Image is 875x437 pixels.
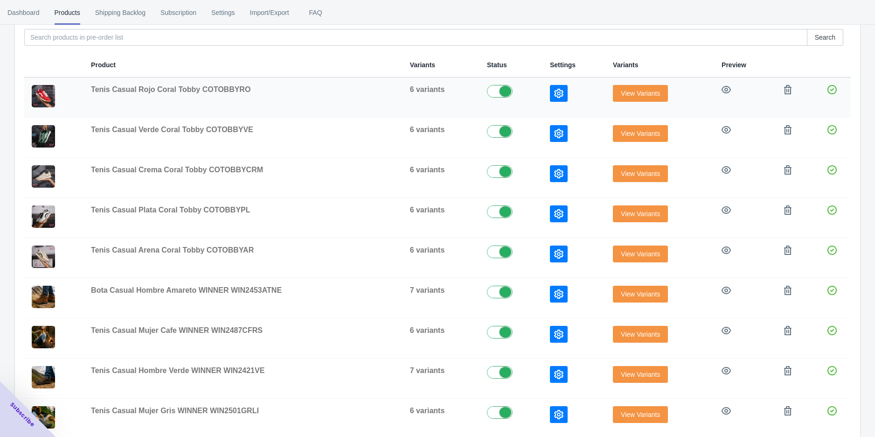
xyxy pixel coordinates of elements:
[32,366,55,388] img: WIN2421VE_1.png
[613,246,668,262] button: View Variants
[621,411,660,418] span: View Variants
[55,0,80,25] span: Products
[613,286,668,303] button: View Variants
[410,166,445,174] span: 6 variants
[621,170,660,177] span: View Variants
[32,326,55,348] img: WIN2487VERS.png
[91,126,253,134] span: Tenis Casual Verde Coral Tobby COTOBBYVE
[32,246,55,268] img: ImagendeWhatsApp2025-08-29alas09.46.15_add806f2.jpg
[815,34,835,41] span: Search
[613,165,668,182] button: View Variants
[250,0,289,25] span: Import/Export
[24,29,807,46] input: Search products in pre-order list
[32,286,55,308] img: WIN2453WHNE.png
[621,90,660,97] span: View Variants
[613,326,668,343] button: View Variants
[304,0,327,25] span: FAQ
[621,210,660,218] span: View Variants
[91,246,254,254] span: Tenis Casual Arena Coral Tobby COTOBBYAR
[160,0,196,25] span: Subscription
[550,61,576,69] span: Settings
[91,367,264,374] span: Tenis Casual Hombre Verde WINNER WIN2421VE
[613,61,638,69] span: Variants
[613,125,668,142] button: View Variants
[621,130,660,137] span: View Variants
[211,0,235,25] span: Settings
[722,61,746,69] span: Preview
[621,250,660,258] span: View Variants
[410,246,445,254] span: 6 variants
[91,206,250,214] span: Tenis Casual Plata Coral Tobby COTOBBYPL
[621,371,660,378] span: View Variants
[410,61,435,69] span: Variants
[91,407,259,415] span: Tenis Casual Mujer Gris WINNER WIN2501GRLI
[32,165,55,188] img: ImagendeWhatsApp2025-08-29alas09.46.15_6e25593b.jpg
[410,407,445,415] span: 6 variants
[7,0,40,25] span: Dashboard
[91,166,263,174] span: Tenis Casual Crema Coral Tobby COTOBBYCRM
[613,406,668,423] button: View Variants
[410,206,445,214] span: 6 variants
[410,326,445,334] span: 6 variants
[95,0,146,25] span: Shipping Backlog
[410,85,445,93] span: 6 variants
[410,286,445,294] span: 7 variants
[8,401,36,429] span: Subscribe
[410,126,445,134] span: 6 variants
[410,367,445,374] span: 7 variants
[613,366,668,383] button: View Variants
[613,205,668,222] button: View Variants
[91,85,250,93] span: Tenis Casual Rojo Coral Tobby COTOBBYRO
[621,290,660,298] span: View Variants
[32,125,55,148] img: ImagendeWhatsApp2025-08-29alas09.46.15_bb17f0f8.jpg
[91,61,116,69] span: Product
[613,85,668,102] button: View Variants
[91,286,282,294] span: Bota Casual Hombre Amareto WINNER WIN2453ATNE
[32,205,55,228] img: ImagendeWhatsApp2025-08-29alas09.46.14_cea15bb3.jpg
[807,29,843,46] button: Search
[91,326,263,334] span: Tenis Casual Mujer Cafe WINNER WIN2487CFRS
[621,331,660,338] span: View Variants
[32,85,55,107] img: Imagen_de_WhatsApp_2025-08-29_a_las_09.46.16_b94383d8.jpg
[487,61,507,69] span: Status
